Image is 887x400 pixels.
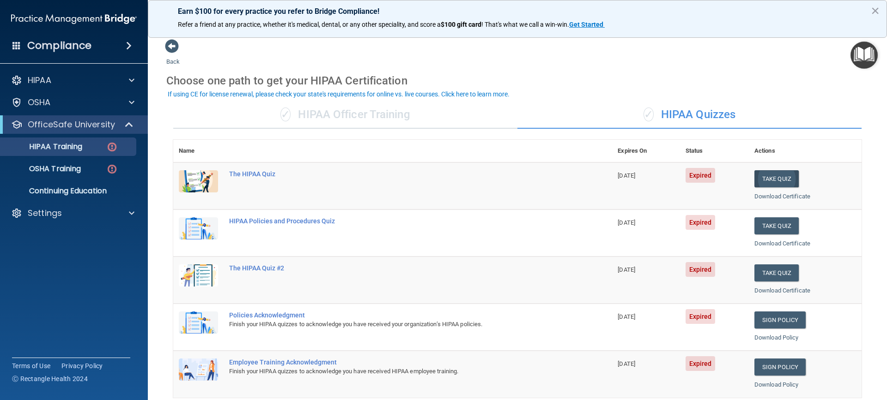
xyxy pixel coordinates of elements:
[754,264,799,281] button: Take Quiz
[686,215,716,230] span: Expired
[229,358,566,366] div: Employee Training Acknowledgment
[754,334,799,341] a: Download Policy
[754,358,806,376] a: Sign Policy
[11,97,134,108] a: OSHA
[11,10,137,28] img: PMB logo
[166,47,180,65] a: Back
[754,217,799,234] button: Take Quiz
[28,119,115,130] p: OfficeSafe University
[178,7,857,16] p: Earn $100 for every practice you refer to Bridge Compliance!
[618,172,635,179] span: [DATE]
[618,313,635,320] span: [DATE]
[229,264,566,272] div: The HIPAA Quiz #2
[229,366,566,377] div: Finish your HIPAA quizzes to acknowledge you have received HIPAA employee training.
[28,208,62,219] p: Settings
[12,361,50,370] a: Terms of Use
[106,141,118,153] img: danger-circle.6113f641.png
[754,287,810,294] a: Download Certificate
[229,319,566,330] div: Finish your HIPAA quizzes to acknowledge you have received your organization’s HIPAA policies.
[686,309,716,324] span: Expired
[686,168,716,183] span: Expired
[229,311,566,319] div: Policies Acknowledgment
[61,361,103,370] a: Privacy Policy
[754,170,799,187] button: Take Quiz
[229,217,566,225] div: HIPAA Policies and Procedures Quiz
[754,311,806,328] a: Sign Policy
[28,97,51,108] p: OSHA
[173,140,224,162] th: Name
[644,107,654,121] span: ✓
[517,101,862,129] div: HIPAA Quizzes
[851,42,878,69] button: Open Resource Center
[166,90,511,99] button: If using CE for license renewal, please check your state's requirements for online vs. live cours...
[280,107,291,121] span: ✓
[686,356,716,371] span: Expired
[28,75,51,86] p: HIPAA
[680,140,749,162] th: Status
[618,219,635,226] span: [DATE]
[11,208,134,219] a: Settings
[569,21,603,28] strong: Get Started
[441,21,481,28] strong: $100 gift card
[229,170,566,178] div: The HIPAA Quiz
[6,142,82,151] p: HIPAA Training
[749,140,862,162] th: Actions
[618,360,635,367] span: [DATE]
[168,91,510,97] div: If using CE for license renewal, please check your state's requirements for online vs. live cours...
[686,262,716,277] span: Expired
[27,39,91,52] h4: Compliance
[612,140,680,162] th: Expires On
[178,21,441,28] span: Refer a friend at any practice, whether it's medical, dental, or any other speciality, and score a
[11,75,134,86] a: HIPAA
[166,67,869,94] div: Choose one path to get your HIPAA Certification
[173,101,517,129] div: HIPAA Officer Training
[754,193,810,200] a: Download Certificate
[871,3,880,18] button: Close
[618,266,635,273] span: [DATE]
[6,164,81,173] p: OSHA Training
[106,163,118,175] img: danger-circle.6113f641.png
[569,21,605,28] a: Get Started
[6,186,132,196] p: Continuing Education
[481,21,569,28] span: ! That's what we call a win-win.
[12,374,88,383] span: Ⓒ Rectangle Health 2024
[754,381,799,388] a: Download Policy
[754,240,810,247] a: Download Certificate
[11,119,134,130] a: OfficeSafe University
